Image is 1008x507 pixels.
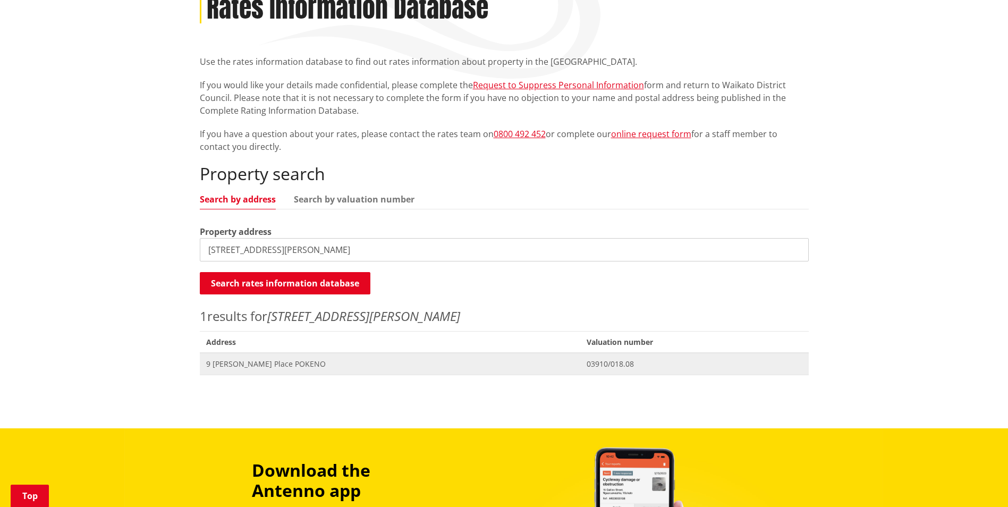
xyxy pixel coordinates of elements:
[611,128,691,140] a: online request form
[200,55,809,68] p: Use the rates information database to find out rates information about property in the [GEOGRAPHI...
[580,331,808,353] span: Valuation number
[252,460,444,501] h3: Download the Antenno app
[200,79,809,117] p: If you would like your details made confidential, please complete the form and return to Waikato ...
[587,359,802,369] span: 03910/018.08
[200,195,276,204] a: Search by address
[200,128,809,153] p: If you have a question about your rates, please contact the rates team on or complete our for a s...
[200,225,272,238] label: Property address
[200,238,809,261] input: e.g. Duke Street NGARUAWAHIA
[200,307,207,325] span: 1
[11,485,49,507] a: Top
[294,195,414,204] a: Search by valuation number
[200,353,809,375] a: 9 [PERSON_NAME] Place POKENO 03910/018.08
[200,164,809,184] h2: Property search
[200,272,370,294] button: Search rates information database
[267,307,460,325] em: [STREET_ADDRESS][PERSON_NAME]
[206,359,574,369] span: 9 [PERSON_NAME] Place POKENO
[494,128,546,140] a: 0800 492 452
[200,307,809,326] p: results for
[473,79,644,91] a: Request to Suppress Personal Information
[200,331,581,353] span: Address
